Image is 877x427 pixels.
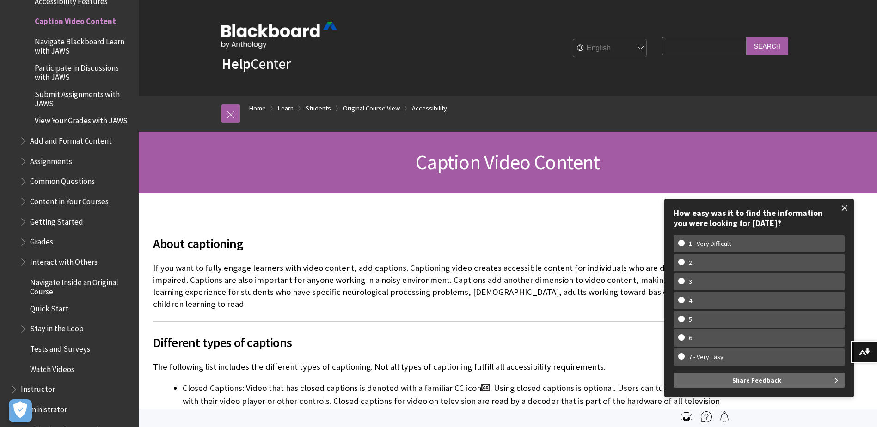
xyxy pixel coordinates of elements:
strong: Help [221,55,251,73]
w-span: 5 [678,316,703,323]
span: Administrator [21,402,67,414]
w-span: 1 - Very Difficult [678,240,742,248]
span: Navigate Inside an Original Course [30,274,132,296]
span: Navigate Blackboard Learn with JAWS [35,34,132,55]
span: Interact with Others [30,254,98,267]
span: Caption Video Content [416,149,600,175]
span: Caption Video Content [35,14,116,26]
span: Participate in Discussions with JAWS [35,60,132,82]
span: Share Feedback [732,373,781,388]
span: Add and Format Content [30,133,112,146]
select: Site Language Selector [573,39,647,58]
button: Open Preferences [9,399,32,422]
img: Blackboard by Anthology [221,22,337,49]
input: Search [747,37,788,55]
span: Submit Assignments with JAWS [35,86,132,108]
a: HelpCenter [221,55,291,73]
span: View Your Grades with JAWS [35,113,128,126]
div: How easy was it to find the information you were looking for [DATE]? [674,208,845,228]
a: Home [249,103,266,114]
w-span: 6 [678,334,703,342]
a: Students [306,103,331,114]
span: Instructor [21,382,55,394]
span: Getting Started [30,214,83,226]
a: Original Course View [343,103,400,114]
w-span: 7 - Very Easy [678,353,734,361]
span: About captioning [153,234,726,253]
a: Accessibility [412,103,447,114]
a: Learn [278,103,294,114]
span: Quick Start [30,301,68,313]
img: More help [701,411,712,422]
span: Grades [30,234,53,247]
img: Print [681,411,692,422]
w-span: 4 [678,297,703,305]
p: If you want to fully engage learners with video content, add captions. Captioning video creates a... [153,262,726,311]
img: Follow this page [719,411,730,422]
span: Assignments [30,153,72,166]
w-span: 2 [678,259,703,267]
span: Stay in the Loop [30,321,84,334]
span: Watch Videos [30,361,74,374]
span: Different types of captions [153,333,726,352]
span: Common Questions [30,174,95,186]
span: Tests and Surveys [30,341,90,354]
button: Share Feedback [674,373,845,388]
span: Content in Your Courses [30,194,109,206]
w-span: 3 [678,278,703,286]
p: The following list includes the different types of captioning. Not all types of captioning fulfil... [153,361,726,373]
